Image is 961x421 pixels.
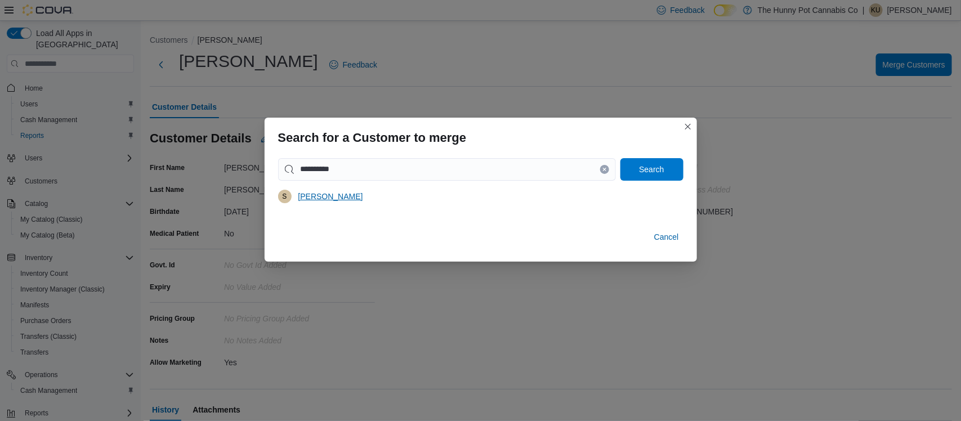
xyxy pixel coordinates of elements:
span: [PERSON_NAME] [298,191,363,202]
span: Cancel [654,231,679,243]
span: Search [639,164,664,175]
button: Cancel [650,226,683,248]
h3: Search for a Customer to merge [278,131,467,145]
div: Swasti [278,190,292,203]
button: Clear input [600,165,609,174]
span: S [282,190,287,203]
button: Closes this modal window [681,120,695,133]
button: [PERSON_NAME] [294,185,368,208]
button: Search [620,158,683,181]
